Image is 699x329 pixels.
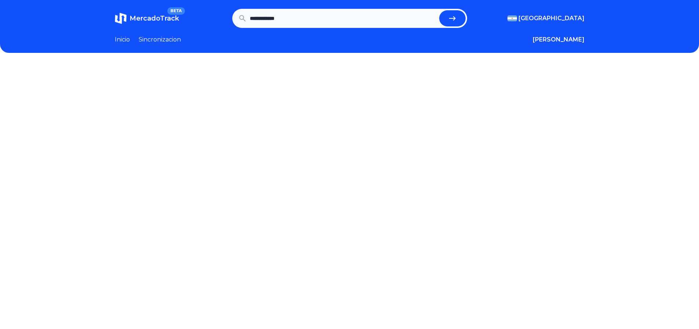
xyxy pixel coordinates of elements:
button: [PERSON_NAME] [533,35,585,44]
span: BETA [167,7,185,15]
span: MercadoTrack [130,14,179,22]
button: [GEOGRAPHIC_DATA] [507,14,585,23]
img: MercadoTrack [115,12,127,24]
a: Sincronizacion [139,35,181,44]
img: Argentina [507,15,517,21]
a: Inicio [115,35,130,44]
span: [GEOGRAPHIC_DATA] [518,14,585,23]
a: MercadoTrackBETA [115,12,179,24]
